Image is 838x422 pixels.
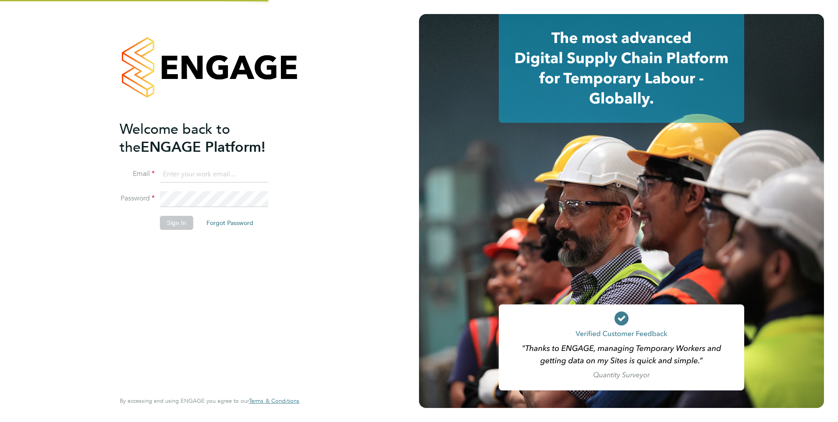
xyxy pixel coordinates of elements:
input: Enter your work email... [160,167,268,182]
button: Sign In [160,216,193,230]
span: Welcome back to the [120,121,230,156]
label: Email [120,169,155,179]
label: Password [120,194,155,203]
a: Terms & Conditions [249,397,299,404]
button: Forgot Password [199,216,260,230]
h2: ENGAGE Platform! [120,120,291,156]
span: By accessing and using ENGAGE you agree to our [120,397,299,404]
